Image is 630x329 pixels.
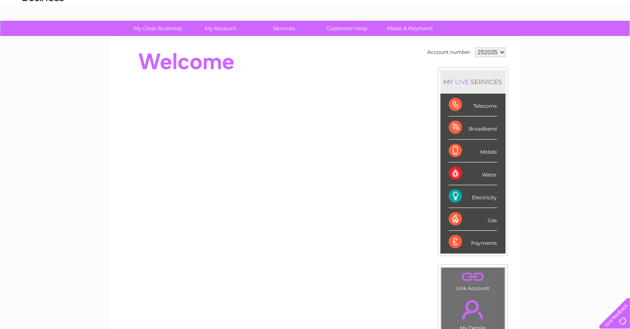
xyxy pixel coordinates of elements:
[575,35,595,41] a: Contact
[474,4,531,15] a: 0333 014 3131
[250,21,318,36] a: Services
[441,267,505,293] td: Link Account
[558,35,570,41] a: Blog
[119,5,511,40] div: Clear Business is a trading name of Verastar Limited (registered in [GEOGRAPHIC_DATA] No. 3667643...
[528,35,553,41] a: Telecoms
[426,45,473,59] td: Account number
[187,21,255,36] a: My Account
[449,116,497,139] div: Broadband
[454,78,471,86] div: LIVE
[505,35,523,41] a: Energy
[313,21,381,36] a: Customer Help
[449,162,497,185] div: Water
[484,35,500,41] a: Water
[22,22,64,47] img: logo.png
[449,231,497,253] div: Payments
[443,270,503,284] a: .
[440,70,506,94] div: MY SERVICES
[449,140,497,162] div: Mobile
[449,94,497,116] div: Telecoms
[449,185,497,208] div: Electricity
[124,21,192,36] a: My Clear Business
[376,21,444,36] a: Make A Payment
[449,208,497,231] div: Gas
[443,295,503,324] a: .
[603,35,622,41] a: Log out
